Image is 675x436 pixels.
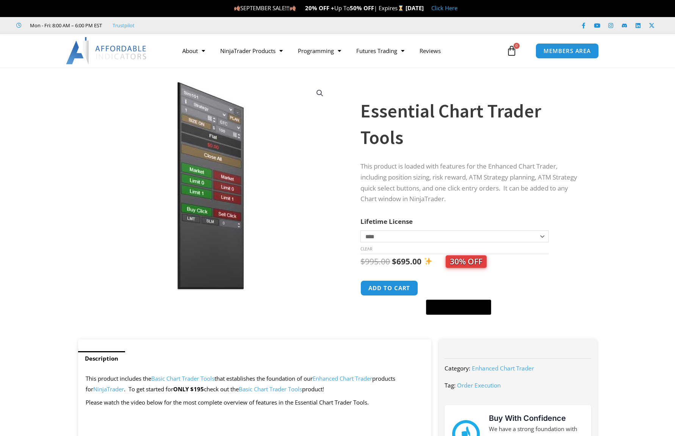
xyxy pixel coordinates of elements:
[392,256,396,267] span: $
[313,375,372,382] a: Enhanced Chart Trader
[360,217,413,226] label: Lifetime License
[239,385,302,393] a: Basic Chart Trader Tools
[514,43,520,49] span: 0
[489,413,584,424] h3: Buy With Confidence
[360,246,372,252] a: Clear options
[360,98,582,151] h1: Essential Chart Trader Tools
[406,4,424,12] strong: [DATE]
[290,42,349,59] a: Programming
[426,300,491,315] button: Buy with GPay
[234,5,240,11] img: 🍂
[350,4,374,12] strong: 50% OFF
[89,81,332,290] img: Essential Chart Trader Tools
[28,21,102,30] span: Mon - Fri: 8:00 AM – 6:00 PM EST
[173,385,204,393] strong: ONLY $195
[360,256,390,267] bdi: 995.00
[360,280,418,296] button: Add to cart
[66,37,147,64] img: LogoAI | Affordable Indicators – NinjaTrader
[93,385,124,393] a: NinjaTrader
[472,364,534,372] a: Enhanced Chart Trader
[536,43,599,59] a: MEMBERS AREA
[360,256,365,267] span: $
[543,48,591,54] span: MEMBERS AREA
[213,42,290,59] a: NinjaTrader Products
[392,256,421,267] bdi: 695.00
[113,21,135,30] a: Trustpilot
[86,373,424,395] p: This product includes the that establishes the foundation of our products for . To get started for
[151,375,215,382] a: Basic Chart Trader Tools
[234,4,406,12] span: SEPTEMBER SALE!!! Up To | Expires
[446,255,487,268] span: 30% OFF
[175,42,213,59] a: About
[412,42,448,59] a: Reviews
[445,381,456,389] span: Tag:
[424,257,432,265] img: ✨
[175,42,504,59] nav: Menu
[360,161,582,205] p: This product is loaded with features for the Enhanced Chart Trader, including position sizing, ri...
[349,42,412,59] a: Futures Trading
[424,279,493,297] iframe: Secure express checkout frame
[495,40,528,62] a: 0
[305,4,334,12] strong: 20% OFF +
[457,381,501,389] a: Order Execution
[445,364,470,372] span: Category:
[313,86,327,100] a: View full-screen image gallery
[86,397,424,408] p: Please watch the video below for the most complete overview of features in the Essential Chart Tr...
[290,5,296,11] img: 🍂
[398,5,404,11] img: ⌛
[204,385,324,393] span: check out the product!
[78,351,125,366] a: Description
[431,4,457,12] a: Click Here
